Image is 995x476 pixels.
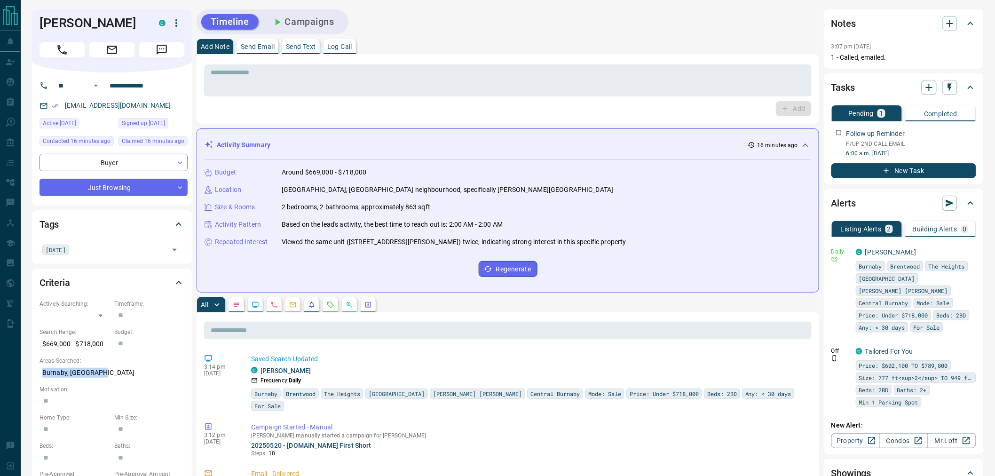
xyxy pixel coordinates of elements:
[879,110,883,117] p: 1
[215,220,261,230] p: Activity Pattern
[39,328,110,336] p: Search Range:
[707,389,737,398] span: Beds: 2BD
[848,110,874,117] p: Pending
[39,118,114,131] div: Sat Oct 11 2025
[39,385,184,394] p: Motivation:
[831,163,976,178] button: New Task
[201,301,208,308] p: All
[39,413,110,422] p: Home Type:
[865,248,916,256] a: [PERSON_NAME]
[928,433,976,448] a: Mr.Loft
[859,385,889,395] span: Beds: 2BD
[251,442,371,449] a: 20250520 - [DOMAIN_NAME] First Short
[215,185,241,195] p: Location
[204,432,237,438] p: 3:12 pm
[233,301,240,309] svg: Notes
[841,226,882,232] p: Listing Alerts
[39,136,114,149] div: Tue Oct 14 2025
[251,449,808,458] p: Steps:
[118,118,188,131] div: Mon Apr 13 2020
[282,202,430,212] p: 2 bedrooms, 2 bathrooms, approximately 863 sqft
[831,43,871,50] p: 3:07 pm [DATE]
[251,367,258,373] div: condos.ca
[308,301,316,309] svg: Listing Alerts
[282,220,503,230] p: Based on the lead's activity, the best time to reach out is: 2:00 AM - 2:00 AM
[937,310,966,320] span: Beds: 2BD
[846,129,905,139] p: Follow up Reminder
[630,389,699,398] span: Price: Under $718,000
[122,119,165,128] span: Signed up [DATE]
[856,348,862,355] div: condos.ca
[39,365,184,381] p: Burnaby, [GEOGRAPHIC_DATA]
[270,301,278,309] svg: Calls
[831,12,976,35] div: Notes
[929,262,965,271] span: The Heights
[114,413,184,422] p: Min Size:
[90,80,102,91] button: Open
[963,226,967,232] p: 0
[897,385,927,395] span: Baths: 2+
[215,202,255,212] p: Size & Rooms
[289,377,301,384] strong: Daily
[831,355,838,362] svg: Push Notification Only
[831,196,856,211] h2: Alerts
[327,301,334,309] svg: Requests
[831,247,850,256] p: Daily
[39,271,184,294] div: Criteria
[252,301,259,309] svg: Lead Browsing Activity
[251,432,808,439] p: [PERSON_NAME] manually started a campaign for [PERSON_NAME]
[530,389,580,398] span: Central Burnaby
[39,16,145,31] h1: [PERSON_NAME]
[43,119,76,128] span: Active [DATE]
[39,442,110,450] p: Beds:
[856,249,862,255] div: condos.ca
[139,42,184,57] span: Message
[114,300,184,308] p: Timeframe:
[261,367,311,374] a: [PERSON_NAME]
[859,262,882,271] span: Burnaby
[39,336,110,352] p: $669,000 - $718,000
[887,226,891,232] p: 2
[831,433,880,448] a: Property
[917,298,950,308] span: Mode: Sale
[369,389,425,398] span: [GEOGRAPHIC_DATA]
[859,286,948,295] span: [PERSON_NAME] [PERSON_NAME]
[859,274,915,283] span: [GEOGRAPHIC_DATA]
[286,43,316,50] p: Send Text
[52,103,58,109] svg: Email Verified
[282,167,366,177] p: Around $669,000 - $718,000
[201,43,229,50] p: Add Note
[859,298,908,308] span: Central Burnaby
[831,80,855,95] h2: Tasks
[251,354,808,364] p: Saved Search Updated
[433,389,522,398] span: [PERSON_NAME] [PERSON_NAME]
[859,310,928,320] span: Price: Under $718,000
[118,136,188,149] div: Tue Oct 14 2025
[215,167,237,177] p: Budget
[914,323,940,332] span: For Sale
[745,389,791,398] span: Any: < 30 days
[39,154,188,171] div: Buyer
[831,76,976,99] div: Tasks
[268,450,275,457] span: 10
[215,237,268,247] p: Repeated Interest
[859,361,948,370] span: Price: $602,100 TO $789,800
[891,262,920,271] span: Brentwood
[89,42,134,57] span: Email
[159,20,166,26] div: condos.ca
[757,141,798,150] p: 16 minutes ago
[924,111,957,117] p: Completed
[346,301,353,309] svg: Opportunities
[282,185,613,195] p: [GEOGRAPHIC_DATA], [GEOGRAPHIC_DATA] neighbourhood, specifically [PERSON_NAME][GEOGRAPHIC_DATA]
[831,192,976,214] div: Alerts
[39,357,184,365] p: Areas Searched:
[254,389,277,398] span: Burnaby
[859,397,918,407] span: Min 1 Parking Spot
[913,226,957,232] p: Building Alerts
[39,217,59,232] h2: Tags
[831,347,850,355] p: Off
[831,256,838,262] svg: Email
[39,213,184,236] div: Tags
[282,237,626,247] p: Viewed the same unit ([STREET_ADDRESS][PERSON_NAME]) twice, indicating strong interest in this sp...
[846,140,976,148] p: F/UP 2ND CALL EMAIL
